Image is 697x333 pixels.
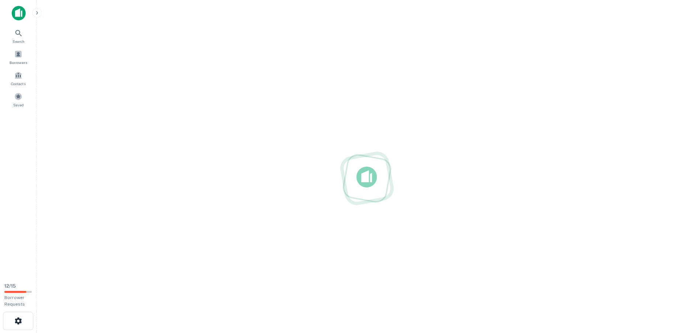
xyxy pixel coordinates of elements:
[2,68,34,88] a: Contacts
[13,102,24,108] span: Saved
[2,90,34,109] a: Saved
[10,60,27,65] span: Borrowers
[4,295,25,307] span: Borrower Requests
[4,283,16,289] span: 12 / 15
[12,6,26,20] img: capitalize-icon.png
[12,38,25,44] span: Search
[11,81,26,87] span: Contacts
[2,47,34,67] a: Borrowers
[2,26,34,46] a: Search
